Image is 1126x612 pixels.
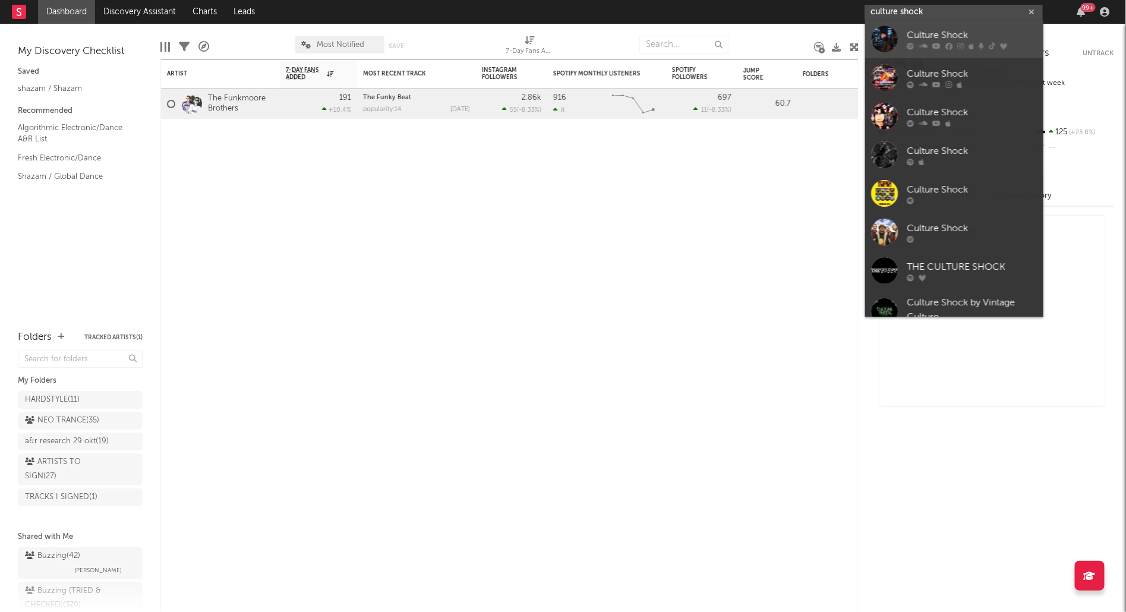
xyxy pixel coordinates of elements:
[198,30,209,64] div: A&R Pipeline
[743,97,791,111] div: 60.7
[208,94,274,114] a: The Funkmoore Brothers
[701,107,707,113] span: 11
[18,170,131,183] a: Shazam / Global Dance
[639,36,728,53] input: Search...
[506,45,554,59] div: 7-Day Fans Added (7-Day Fans Added)
[672,67,714,81] div: Spotify Followers
[18,152,131,165] a: Fresh Electronic/Dance
[907,222,1037,236] div: Culture Shock
[907,67,1037,81] div: Culture Shock
[179,30,190,64] div: Filters
[553,70,642,77] div: Spotify Monthly Listeners
[865,135,1043,174] a: Culture Shock
[18,374,143,388] div: My Folders
[18,412,143,430] a: NEO TRANCE(35)
[18,82,131,95] a: shazam / Shazam
[743,67,773,81] div: Jump Score
[25,549,80,563] div: Buzzing ( 42 )
[160,30,170,64] div: Edit Columns
[18,391,143,409] a: HARDSTYLE(11)
[553,106,565,114] div: 8
[25,414,99,428] div: NEO TRANCE ( 35 )
[1081,3,1096,12] div: 99 +
[1035,140,1114,156] div: --
[18,330,52,345] div: Folders
[18,65,143,79] div: Saved
[18,121,131,146] a: Algorithmic Electronic/Dance A&R List
[506,30,554,64] div: 7-Day Fans Added (7-Day Fans Added)
[322,106,351,113] div: +10.4 %
[522,94,541,102] div: 2.86k
[553,94,566,102] div: 916
[907,29,1037,43] div: Culture Shock
[25,434,109,449] div: a&r research 29 okt ( 19 )
[803,71,892,78] div: Folders
[865,58,1043,97] a: Culture Shock
[607,89,660,119] svg: Chart title
[18,453,143,485] a: ARTISTS TO SIGN(27)
[84,335,143,340] button: Tracked Artists(1)
[363,94,411,101] a: The Funky Beat
[339,94,351,102] div: 191
[18,104,143,118] div: Recommended
[1068,130,1096,136] span: +23.8 %
[519,107,540,113] span: -8.33 %
[502,106,541,113] div: ( )
[363,106,402,113] div: popularity: 14
[363,70,452,77] div: Most Recent Track
[74,563,122,578] span: [PERSON_NAME]
[363,94,470,101] div: The Funky Beat
[907,260,1037,275] div: THE CULTURE SHOCK
[482,67,523,81] div: Instagram Followers
[18,433,143,450] a: a&r research 29 okt(19)
[18,45,143,59] div: My Discovery Checklist
[709,107,730,113] span: -8.33 %
[510,107,517,113] span: 55
[167,70,256,77] div: Artist
[907,296,1037,324] div: Culture Shock by Vintage Culture
[907,183,1037,197] div: Culture Shock
[907,144,1037,159] div: Culture Shock
[865,290,1043,337] a: Culture Shock by Vintage Culture
[693,106,731,113] div: ( )
[18,547,143,579] a: Buzzing(42)[PERSON_NAME]
[450,106,470,113] div: [DATE]
[25,393,80,407] div: HARDSTYLE ( 11 )
[1077,7,1086,17] button: 99+
[865,5,1043,20] input: Search for artists
[865,20,1043,58] a: Culture Shock
[865,213,1043,251] a: Culture Shock
[18,530,143,544] div: Shared with Me
[25,455,109,484] div: ARTISTS TO SIGN ( 27 )
[865,251,1043,290] a: THE CULTURE SHOCK
[907,106,1037,120] div: Culture Shock
[25,490,97,504] div: TRACKS I SIGNED ( 1 )
[718,94,731,102] div: 697
[865,174,1043,213] a: Culture Shock
[1035,125,1114,140] div: 125
[1083,48,1114,59] button: Untrack
[18,488,143,506] a: TRACKS I SIGNED(1)
[18,351,143,368] input: Search for folders...
[286,67,324,81] span: 7-Day Fans Added
[389,43,404,49] button: Save
[317,41,364,49] span: Most Notified
[865,97,1043,135] a: Culture Shock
